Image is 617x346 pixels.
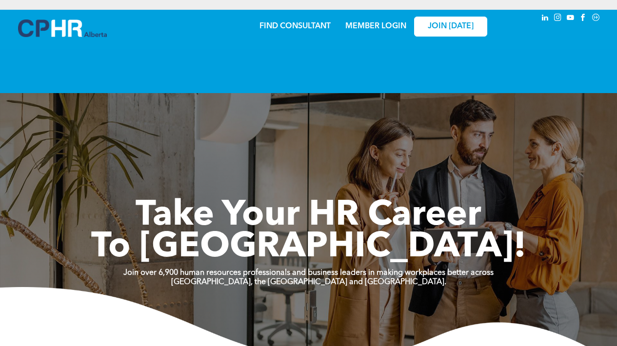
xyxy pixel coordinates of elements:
[345,22,406,30] a: MEMBER LOGIN
[18,19,107,37] img: A blue and white logo for cp alberta
[259,22,331,30] a: FIND CONSULTANT
[565,12,576,25] a: youtube
[591,12,601,25] a: Social network
[414,17,487,37] a: JOIN [DATE]
[136,198,481,233] span: Take Your HR Career
[578,12,589,25] a: facebook
[428,22,474,31] span: JOIN [DATE]
[553,12,563,25] a: instagram
[540,12,551,25] a: linkedin
[91,230,526,265] span: To [GEOGRAPHIC_DATA]!
[123,269,494,277] strong: Join over 6,900 human resources professionals and business leaders in making workplaces better ac...
[171,278,446,286] strong: [GEOGRAPHIC_DATA], the [GEOGRAPHIC_DATA] and [GEOGRAPHIC_DATA].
